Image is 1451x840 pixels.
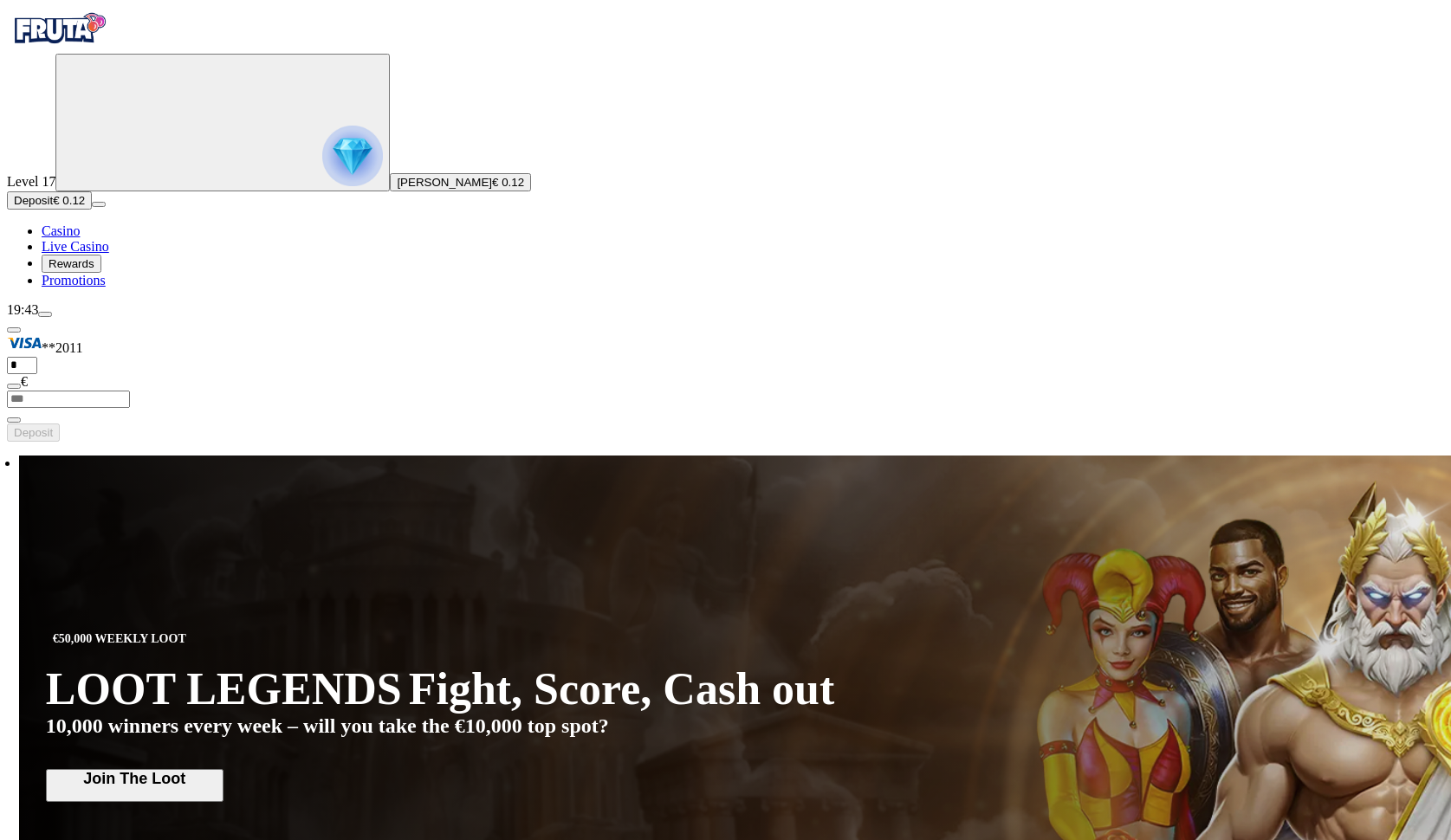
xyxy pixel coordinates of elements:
button: Depositplus icon€ 0.12 [7,191,92,210]
span: Casino [42,223,80,238]
span: Fight, Score, Cash out [409,667,835,712]
img: Fruta [7,7,111,50]
span: € 0.12 [53,194,85,207]
span: Level 17 [7,174,55,189]
button: menu [92,202,106,207]
span: € [21,374,28,389]
a: diamond iconCasino [42,223,80,238]
span: LOOT LEGENDS [46,663,402,714]
button: [PERSON_NAME]€ 0.12 [390,173,531,191]
span: €50,000 WEEKLY LOOT [46,629,193,649]
span: Live Casino [42,239,109,254]
a: gift-inverted iconPromotions [42,273,106,288]
span: 10,000 winners every week – will you take the €10,000 top spot? [46,714,609,738]
span: 19:43 [7,302,38,317]
button: Join The Loot [46,769,223,802]
span: Rewards [49,257,94,270]
span: Join The Loot [55,771,215,787]
img: reward progress [322,126,383,186]
button: menu [38,312,52,317]
span: € 0.12 [492,176,524,189]
button: Deposit [7,423,60,442]
button: reward iconRewards [42,255,101,273]
nav: Primary [7,7,1444,288]
span: Promotions [42,273,106,288]
span: [PERSON_NAME] [397,176,492,189]
span: Deposit [14,426,53,439]
button: reward progress [55,54,390,191]
button: Hide quick deposit form [7,327,21,333]
img: Visa [7,333,42,352]
span: Deposit [14,194,53,207]
a: Fruta [7,38,111,53]
button: eye icon [7,384,21,389]
a: poker-chip iconLive Casino [42,239,109,254]
button: eye icon [7,417,21,423]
